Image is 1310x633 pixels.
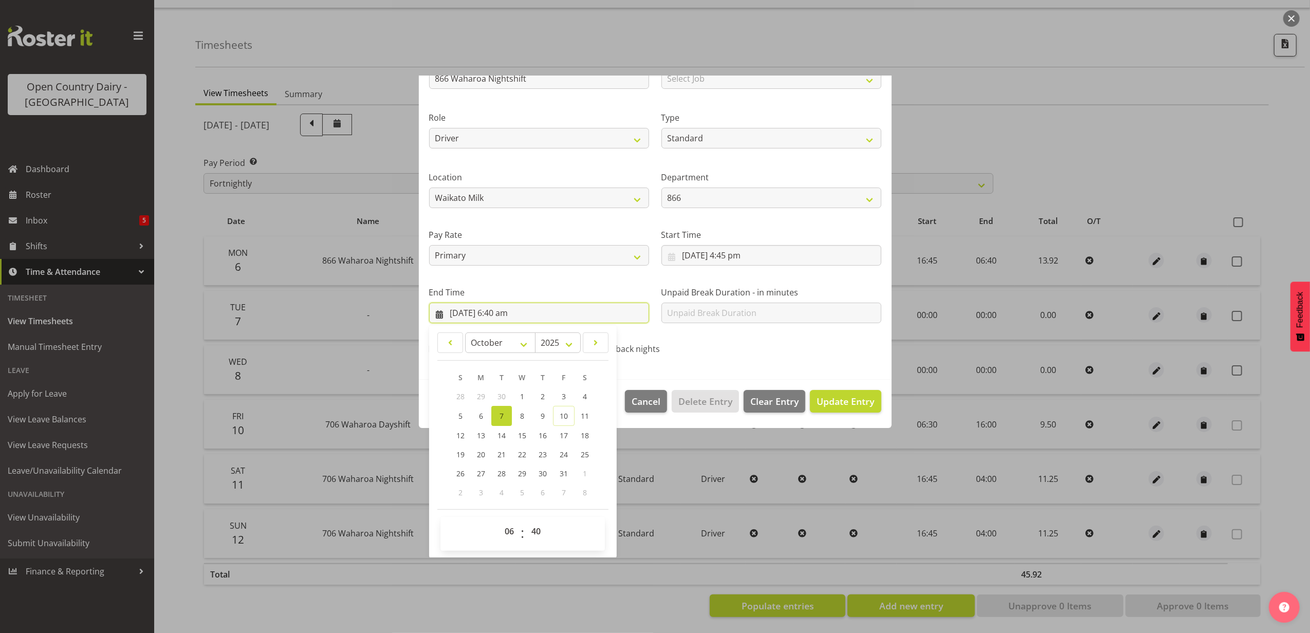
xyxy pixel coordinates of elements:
span: 1 [583,469,587,478]
span: 12 [456,431,465,440]
span: 4 [583,392,587,401]
span: 23 [539,450,547,459]
span: M [478,373,485,382]
input: Click to select... [429,303,649,323]
span: 15 [518,431,526,440]
a: 30 [532,464,553,483]
span: Feedback [1296,292,1305,328]
label: Type [661,111,881,124]
a: 13 [471,426,491,445]
span: 29 [518,469,526,478]
span: S [583,373,587,382]
span: W [519,373,526,382]
span: 7 [562,488,566,497]
span: Update Entry [817,395,874,407]
a: 3 [553,387,575,406]
a: 29 [512,464,532,483]
span: 28 [497,469,506,478]
span: 8 [583,488,587,497]
span: 8 [520,411,524,421]
a: 7 [491,406,512,426]
a: 1 [512,387,532,406]
span: 5 [458,411,463,421]
span: 26 [456,469,465,478]
a: 5 [450,406,471,426]
span: 10 [560,411,568,421]
a: 6 [471,406,491,426]
label: Unpaid Break Duration - in minutes [661,286,881,299]
span: 6 [541,488,545,497]
input: Click to select... [661,245,881,266]
label: Pay Rate [429,229,649,241]
span: 16 [539,431,547,440]
span: F [562,373,566,382]
a: 4 [575,387,595,406]
span: 18 [581,431,589,440]
input: Shift Name [429,68,649,89]
label: Start Time [661,229,881,241]
a: 20 [471,445,491,464]
span: 13 [477,431,485,440]
a: 9 [532,406,553,426]
span: 22 [518,450,526,459]
span: 30 [539,469,547,478]
span: Cancel [632,395,660,408]
a: 26 [450,464,471,483]
span: 2 [458,488,463,497]
span: 6 [479,411,483,421]
a: 17 [553,426,575,445]
span: Clear Entry [750,395,799,408]
span: 3 [479,488,483,497]
span: Call back nights [594,344,660,354]
span: 11 [581,411,589,421]
span: 21 [497,450,506,459]
span: 4 [500,488,504,497]
span: S [458,373,463,382]
span: : [521,521,525,547]
a: 12 [450,426,471,445]
button: Feedback - Show survey [1290,282,1310,351]
span: 1 [520,392,524,401]
span: 25 [581,450,589,459]
a: 11 [575,406,595,426]
a: 10 [553,406,575,426]
span: 17 [560,431,568,440]
a: 15 [512,426,532,445]
button: Update Entry [810,390,881,413]
input: Unpaid Break Duration [661,303,881,323]
a: 14 [491,426,512,445]
a: 28 [491,464,512,483]
span: 9 [541,411,545,421]
span: Delete Entry [678,395,732,408]
label: End Time [429,286,649,299]
a: 2 [532,387,553,406]
span: 2 [541,392,545,401]
span: 29 [477,392,485,401]
span: 19 [456,450,465,459]
a: 21 [491,445,512,464]
span: 14 [497,431,506,440]
button: Cancel [625,390,667,413]
a: 19 [450,445,471,464]
button: Delete Entry [672,390,739,413]
span: T [500,373,504,382]
a: 22 [512,445,532,464]
a: 16 [532,426,553,445]
span: 3 [562,392,566,401]
span: T [541,373,545,382]
a: 23 [532,445,553,464]
span: 30 [497,392,506,401]
span: 7 [500,411,504,421]
a: 31 [553,464,575,483]
a: 18 [575,426,595,445]
span: 24 [560,450,568,459]
span: 20 [477,450,485,459]
a: 24 [553,445,575,464]
img: help-xxl-2.png [1279,602,1289,612]
button: Clear Entry [744,390,805,413]
label: Location [429,171,649,183]
span: 27 [477,469,485,478]
a: 25 [575,445,595,464]
span: 5 [520,488,524,497]
a: 27 [471,464,491,483]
